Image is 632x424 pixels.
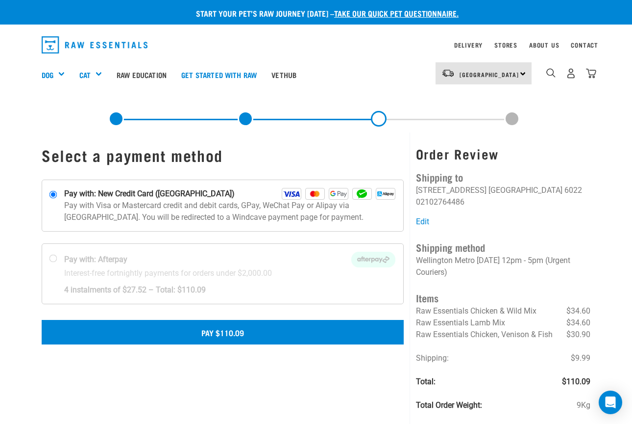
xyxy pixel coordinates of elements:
span: Raw Essentials Lamb Mix [416,318,505,327]
strong: Total: [416,377,436,386]
span: $34.60 [566,317,590,329]
img: van-moving.png [441,69,455,78]
p: Wellington Metro [DATE] 12pm - 5pm (Urgent Couriers) [416,255,590,278]
img: Visa [282,188,301,200]
a: Cat [79,69,91,80]
span: Raw Essentials Chicken, Venison & Fish [416,330,553,339]
input: Pay with: New Credit Card ([GEOGRAPHIC_DATA]) Visa Mastercard GPay WeChat Alipay Pay with Visa or... [49,190,57,198]
a: About Us [529,43,559,47]
img: home-icon-1@2x.png [546,68,556,78]
h1: Select a payment method [42,146,404,164]
a: Edit [416,217,429,226]
a: take our quick pet questionnaire. [334,11,459,15]
div: Open Intercom Messenger [599,391,622,414]
h4: Shipping method [416,239,590,255]
img: Raw Essentials Logo [42,36,147,53]
li: 02102764486 [416,197,464,207]
span: Shipping: [416,353,449,363]
h4: Shipping to [416,169,590,185]
a: Delivery [454,43,483,47]
a: Stores [494,43,517,47]
a: Vethub [264,55,304,94]
img: GPay [329,188,348,200]
a: Dog [42,69,53,80]
li: [STREET_ADDRESS] [416,185,486,195]
img: Alipay [376,188,395,200]
img: home-icon@2x.png [586,68,596,79]
span: $30.90 [566,329,590,341]
a: Contact [571,43,598,47]
li: [GEOGRAPHIC_DATA] 6022 [488,185,582,195]
span: $9.99 [571,352,590,364]
h4: Items [416,290,590,305]
strong: Pay with: New Credit Card ([GEOGRAPHIC_DATA]) [64,188,235,200]
span: [GEOGRAPHIC_DATA] [460,73,519,76]
span: $110.09 [562,376,590,388]
strong: Total Order Weight: [416,400,482,410]
img: Mastercard [305,188,325,200]
img: user.png [566,68,576,79]
span: $34.60 [566,305,590,317]
p: Pay with Visa or Mastercard credit and debit cards, GPay, WeChat Pay or Alipay via [GEOGRAPHIC_DA... [64,200,395,223]
a: Raw Education [109,55,174,94]
nav: dropdown navigation [34,32,598,57]
button: Pay $110.09 [42,320,404,344]
h3: Order Review [416,146,590,161]
span: 9Kg [577,399,590,411]
img: WeChat [352,188,372,200]
span: Raw Essentials Chicken & Wild Mix [416,306,536,316]
a: Get started with Raw [174,55,264,94]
